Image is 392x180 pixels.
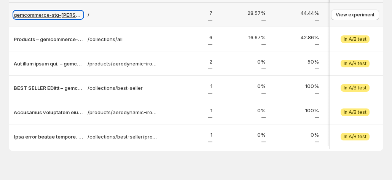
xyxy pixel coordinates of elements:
p: 66.67% [323,33,372,41]
p: 1 [164,107,212,114]
p: 28.57% [217,9,266,17]
p: 100% [270,107,319,114]
p: 42.86% [323,9,372,17]
button: Accusamus voluptatem eius aut. – gemcommerce-stg-[PERSON_NAME] [14,108,83,116]
span: In A/B test [344,36,367,42]
a: /products/aerodynamic-iron-chair [88,60,159,67]
p: 1 [164,131,212,139]
span: View experiment [336,12,374,18]
a: /products/aerodynamic-iron-bottle [88,108,159,116]
p: 2 [164,58,212,65]
p: 6 [164,33,212,41]
p: 100% [270,82,319,90]
a: /collections/best-seller/products/aerodynamic-iron-computer [88,133,159,140]
p: 100% [323,58,372,65]
p: 42.86% [270,33,319,41]
p: 0% [217,107,266,114]
span: In A/B test [344,85,367,91]
a: / [88,11,159,19]
button: gemcommerce-stg-[PERSON_NAME] [14,11,83,19]
p: 7 [164,9,212,17]
p: 44.44% [270,9,319,17]
p: 16.67% [217,33,266,41]
a: /collections/all [88,35,159,43]
button: View experiment [331,10,379,20]
p: 0% [217,58,266,65]
button: Ipsa error beatae tempore. – gemcommerce-stg-[PERSON_NAME] [14,133,83,140]
a: /collections/best-seller [88,84,159,92]
p: 1 [164,82,212,90]
p: 0% [217,82,266,90]
button: Products – gemcommerce-stg-[PERSON_NAME] [14,35,83,43]
p: 100% [323,131,372,139]
span: In A/B test [344,61,367,67]
span: In A/B test [344,109,367,115]
span: In A/B test [344,134,367,140]
p: 0% [270,131,319,139]
button: Aut illum ipsum qui. – gemcommerce-stg-[PERSON_NAME] [14,60,83,67]
button: BEST SELLER EDittt – gemcommerce-stg-[PERSON_NAME] [14,84,83,92]
p: 100% [323,107,372,114]
p: 50% [270,58,319,65]
p: 0% [217,131,266,139]
p: 100% [323,82,372,90]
